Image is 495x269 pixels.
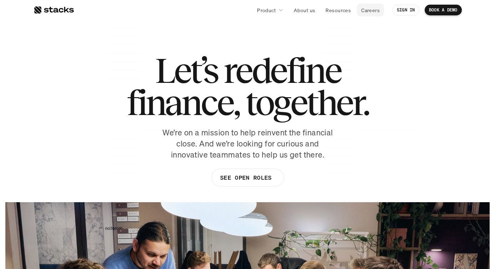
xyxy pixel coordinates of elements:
[257,6,276,14] p: Product
[289,4,319,16] a: About us
[325,6,351,14] p: Resources
[429,8,458,13] p: BOOK A DEMO
[357,4,384,16] a: Careers
[158,127,337,160] p: We’re on a mission to help reinvent the financial close. And we’re looking for curious and innova...
[220,173,271,183] p: SEE OPEN ROLES
[127,54,369,119] h1: Let’s redefine finance, together.
[211,169,284,186] a: SEE OPEN ROLES
[425,5,462,15] a: BOOK A DEMO
[393,5,419,15] a: SIGN IN
[361,6,380,14] p: Careers
[397,8,415,13] p: SIGN IN
[321,4,355,16] a: Resources
[294,6,315,14] p: About us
